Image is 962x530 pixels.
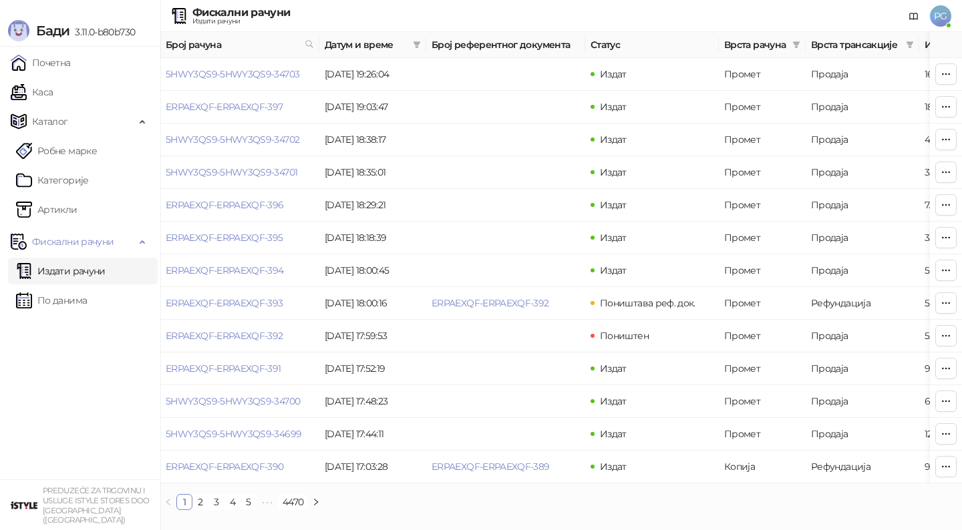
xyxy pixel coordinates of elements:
[160,123,319,156] td: 5HWY3QS9-5HWY3QS9-34702
[160,91,319,123] td: ERPAEXQF-ERPAEXQF-397
[600,166,627,178] span: Издат
[903,5,925,27] a: Документација
[166,134,299,146] a: 5HWY3QS9-5HWY3QS9-34702
[410,35,424,55] span: filter
[600,264,627,276] span: Издат
[308,494,324,510] li: Следећа страна
[319,451,426,483] td: [DATE] 17:03:28
[241,495,256,509] a: 5
[225,495,240,509] a: 4
[719,123,806,156] td: Промет
[16,196,77,223] a: ArtikliАртикли
[160,494,176,510] li: Претходна страна
[160,494,176,510] button: left
[806,32,919,58] th: Врста трансакције
[426,32,585,58] th: Број референтног документа
[325,37,408,52] span: Датум и време
[806,222,919,254] td: Продаја
[903,35,917,55] span: filter
[719,320,806,352] td: Промет
[43,486,150,525] small: PREDUZEĆE ZA TRGOVINU I USLUGE ISTYLE STORES DOO [GEOGRAPHIC_DATA] ([GEOGRAPHIC_DATA])
[806,385,919,418] td: Продаја
[164,498,172,506] span: left
[600,101,627,113] span: Издат
[319,385,426,418] td: [DATE] 17:48:23
[160,222,319,254] td: ERPAEXQF-ERPAEXQF-395
[806,189,919,222] td: Продаја
[160,418,319,451] td: 5HWY3QS9-5HWY3QS9-34699
[319,91,426,123] td: [DATE] 19:03:47
[600,297,695,309] span: Поништава реф. док.
[806,418,919,451] td: Продаја
[319,58,426,91] td: [DATE] 19:26:04
[319,287,426,320] td: [DATE] 18:00:16
[11,49,71,76] a: Почетна
[806,352,919,385] td: Продаја
[719,451,806,483] td: Копија
[32,108,68,135] span: Каталог
[930,5,951,27] span: PG
[16,167,89,194] a: Категорије
[806,320,919,352] td: Продаја
[11,492,37,519] img: 64x64-companyLogo-77b92cf4-9946-4f36-9751-bf7bb5fd2c7d.png
[278,494,308,510] li: 4470
[719,385,806,418] td: Промет
[11,79,53,105] a: Каса
[719,287,806,320] td: Промет
[600,428,627,440] span: Издат
[192,7,290,18] div: Фискални рачуни
[719,189,806,222] td: Промет
[160,156,319,189] td: 5HWY3QS9-5HWY3QS9-34701
[600,461,627,473] span: Издат
[166,395,300,407] a: 5HWY3QS9-5HWY3QS9-34700
[257,494,278,510] li: Следећих 5 Страна
[432,461,550,473] a: ERPAEXQF-ERPAEXQF-389
[166,428,301,440] a: 5HWY3QS9-5HWY3QS9-34699
[792,41,800,49] span: filter
[806,287,919,320] td: Рефундација
[166,37,299,52] span: Број рачуна
[319,352,426,385] td: [DATE] 17:52:19
[166,101,283,113] a: ERPAEXQF-ERPAEXQF-397
[319,418,426,451] td: [DATE] 17:44:11
[166,199,284,211] a: ERPAEXQF-ERPAEXQF-396
[160,352,319,385] td: ERPAEXQF-ERPAEXQF-391
[600,395,627,407] span: Издат
[600,68,627,80] span: Издат
[806,451,919,483] td: Рефундација
[806,91,919,123] td: Продаја
[160,189,319,222] td: ERPAEXQF-ERPAEXQF-396
[166,297,283,309] a: ERPAEXQF-ERPAEXQF-393
[600,330,649,342] span: Поништен
[308,494,324,510] button: right
[160,287,319,320] td: ERPAEXQF-ERPAEXQF-393
[319,189,426,222] td: [DATE] 18:29:21
[166,461,284,473] a: ERPAEXQF-ERPAEXQF-390
[16,258,106,284] a: Издати рачуни
[160,254,319,287] td: ERPAEXQF-ERPAEXQF-394
[166,264,284,276] a: ERPAEXQF-ERPAEXQF-394
[719,91,806,123] td: Промет
[790,35,803,55] span: filter
[36,23,69,39] span: Бади
[585,32,719,58] th: Статус
[257,494,278,510] span: •••
[69,26,135,38] span: 3.11.0-b80b730
[319,123,426,156] td: [DATE] 18:38:17
[413,41,421,49] span: filter
[432,297,549,309] a: ERPAEXQF-ERPAEXQF-392
[719,352,806,385] td: Промет
[177,495,192,509] a: 1
[319,156,426,189] td: [DATE] 18:35:01
[166,362,281,374] a: ERPAEXQF-ERPAEXQF-391
[160,451,319,483] td: ERPAEXQF-ERPAEXQF-390
[719,418,806,451] td: Промет
[719,156,806,189] td: Промет
[600,362,627,374] span: Издат
[319,320,426,352] td: [DATE] 17:59:53
[719,32,806,58] th: Врста рачуна
[192,494,208,510] li: 2
[160,385,319,418] td: 5HWY3QS9-5HWY3QS9-34700
[166,166,297,178] a: 5HWY3QS9-5HWY3QS9-34701
[600,232,627,244] span: Издат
